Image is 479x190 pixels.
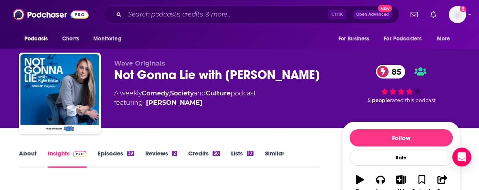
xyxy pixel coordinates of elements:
[103,5,399,24] div: Search podcasts, credits, & more...
[384,65,405,79] span: 85
[57,31,84,46] a: Charts
[431,31,460,46] button: open menu
[114,60,165,67] span: Wave Originals
[62,33,79,44] span: Charts
[73,151,87,157] img: Podchaser Pro
[328,9,346,20] span: Ctrl K
[169,90,170,97] span: ,
[194,90,206,97] span: and
[20,54,99,133] img: Not Gonna Lie with Kylie Kelce
[407,8,421,21] a: Show notifications dropdown
[125,8,328,21] input: Search podcasts, credits, & more...
[98,150,134,168] a: Episodes39
[146,98,202,108] div: [PERSON_NAME]
[170,90,194,97] a: Society
[350,150,453,166] div: Rate
[114,98,256,108] span: featuring
[264,150,284,168] a: Similar
[356,13,389,16] span: Open Advanced
[213,151,220,156] div: 30
[338,33,369,44] span: For Business
[19,150,37,168] a: About
[460,6,466,12] svg: Add a profile image
[127,151,134,156] div: 39
[384,33,422,44] span: For Podcasters
[379,31,433,46] button: open menu
[247,151,253,156] div: 10
[350,129,453,146] button: Follow
[114,89,256,108] div: A weekly podcast
[449,6,466,23] span: Logged in as jessicalaino
[24,33,48,44] span: Podcasts
[427,8,439,21] a: Show notifications dropdown
[353,10,392,19] button: Open AdvancedNew
[188,150,220,168] a: Credits30
[172,151,177,156] div: 2
[231,150,253,168] a: Lists10
[342,60,460,108] div: 85 5 peoplerated this podcast
[93,33,121,44] span: Monitoring
[368,97,390,103] span: 5 people
[88,31,131,46] button: open menu
[378,5,392,12] span: New
[449,6,466,23] img: User Profile
[452,148,471,166] div: Open Intercom Messenger
[19,31,58,46] button: open menu
[145,150,177,168] a: Reviews2
[206,90,231,97] a: Culture
[376,65,405,79] a: 85
[13,7,89,22] img: Podchaser - Follow, Share and Rate Podcasts
[437,33,450,44] span: More
[48,150,87,168] a: InsightsPodchaser Pro
[390,97,436,103] span: rated this podcast
[333,31,379,46] button: open menu
[449,6,466,23] button: Show profile menu
[142,90,169,97] a: Comedy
